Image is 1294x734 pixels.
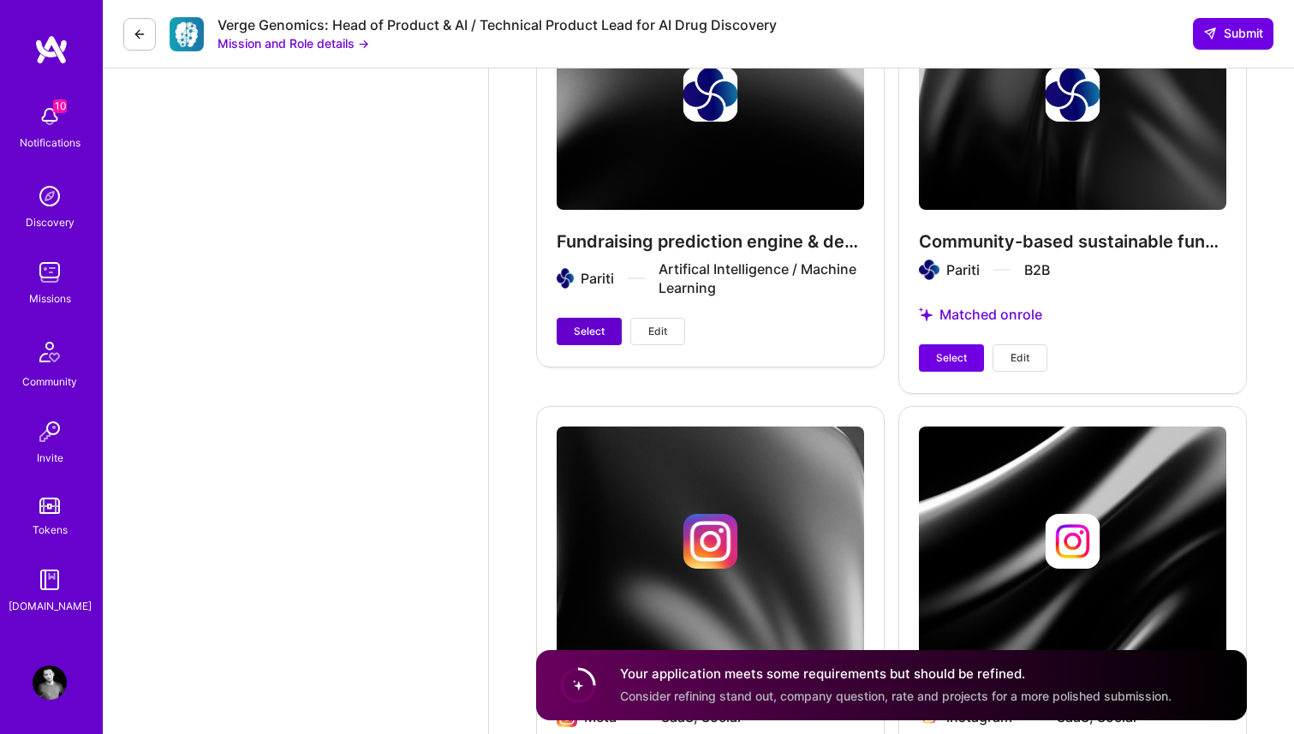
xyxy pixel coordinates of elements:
span: 10 [53,99,67,113]
span: Edit [648,324,667,339]
a: User Avatar [28,665,71,700]
span: Select [936,350,967,366]
div: Tokens [33,521,68,539]
img: tokens [39,498,60,514]
button: Mission and Role details → [218,34,369,52]
span: Consider refining stand out, company question, rate and projects for a more polished submission. [620,689,1172,703]
i: icon LeftArrowDark [133,27,146,41]
div: Notifications [20,134,81,152]
span: Edit [1011,350,1029,366]
div: Invite [37,449,63,467]
img: logo [34,34,69,65]
img: discovery [33,179,67,213]
h4: Your application meets some requirements but should be refined. [620,665,1172,683]
i: icon SendLight [1203,27,1217,40]
button: Select [557,318,622,345]
img: Community [29,331,70,373]
button: Select [919,344,984,372]
span: Select [574,324,605,339]
span: Submit [1203,25,1263,42]
button: Submit [1193,18,1273,49]
div: Discovery [26,213,75,231]
div: Missions [29,289,71,307]
img: Company Logo [170,17,204,51]
img: Invite [33,415,67,449]
img: guide book [33,563,67,597]
button: Edit [630,318,685,345]
div: [DOMAIN_NAME] [9,597,92,615]
div: Community [22,373,77,391]
img: User Avatar [33,665,67,700]
div: Verge Genomics: Head of Product & AI / Technical Product Lead for AI Drug Discovery [218,16,777,34]
img: bell [33,99,67,134]
button: Edit [993,344,1047,372]
img: teamwork [33,255,67,289]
